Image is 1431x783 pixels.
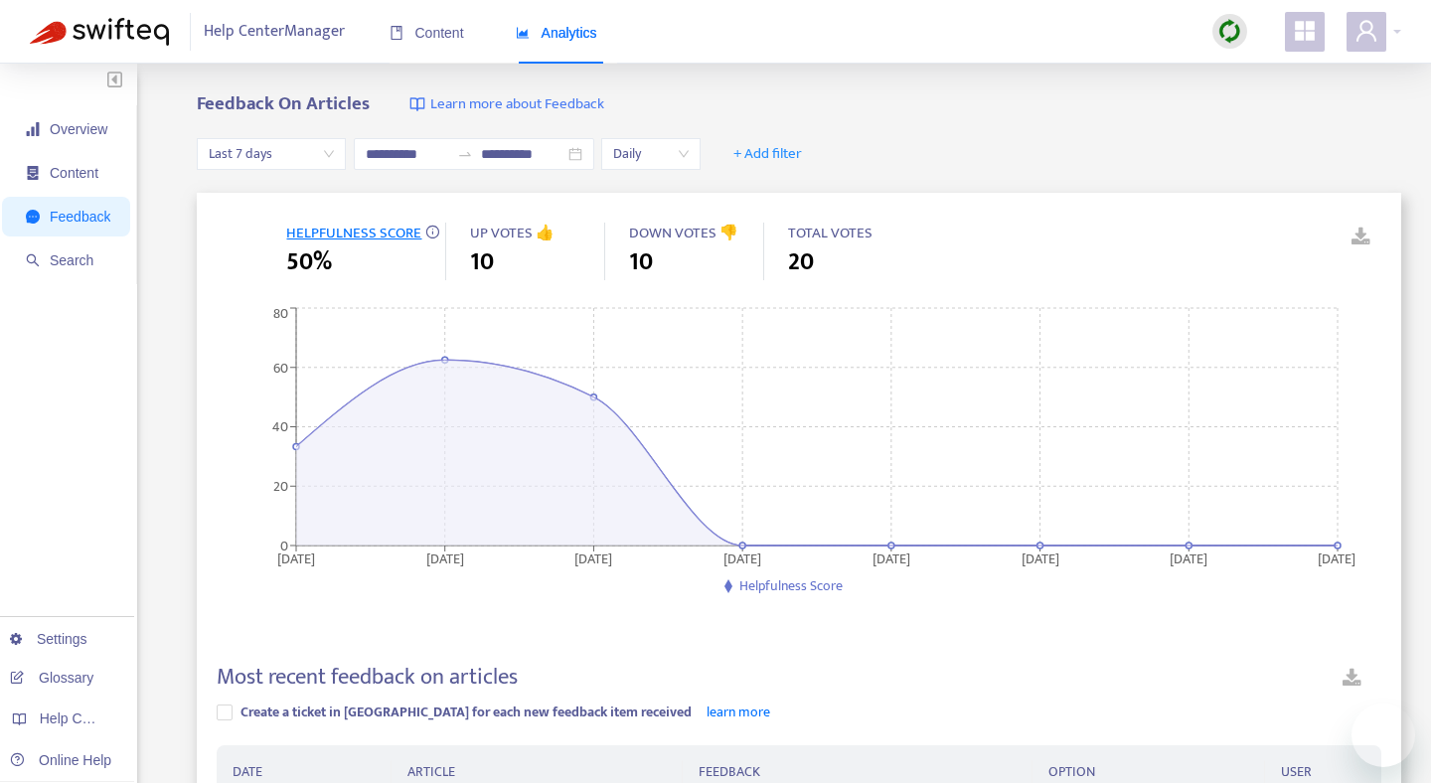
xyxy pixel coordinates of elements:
[613,139,689,169] span: Daily
[50,121,107,137] span: Overview
[1354,19,1378,43] span: user
[30,18,169,46] img: Swifteq
[409,96,425,112] img: image-link
[1217,19,1242,44] img: sync.dc5367851b00ba804db3.png
[739,574,843,597] span: Helpfulness Score
[217,664,518,691] h4: Most recent feedback on articles
[1171,547,1208,569] tspan: [DATE]
[457,146,473,162] span: swap-right
[50,252,93,268] span: Search
[470,221,555,245] span: UP VOTES 👍
[390,25,464,41] span: Content
[426,547,464,569] tspan: [DATE]
[1318,547,1355,569] tspan: [DATE]
[277,547,315,569] tspan: [DATE]
[390,26,403,40] span: book
[788,244,814,280] span: 20
[10,670,93,686] a: Glossary
[204,13,345,51] span: Help Center Manager
[575,547,613,569] tspan: [DATE]
[788,221,873,245] span: TOTAL VOTES
[1293,19,1317,43] span: appstore
[10,631,87,647] a: Settings
[470,244,494,280] span: 10
[197,88,370,119] b: Feedback On Articles
[629,221,738,245] span: DOWN VOTES 👎
[430,93,604,116] span: Learn more about Feedback
[273,475,288,498] tspan: 20
[26,253,40,267] span: search
[286,244,332,280] span: 50%
[1351,704,1415,767] iframe: Button to launch messaging window
[40,710,121,726] span: Help Centers
[718,138,817,170] button: + Add filter
[273,302,288,325] tspan: 80
[50,209,110,225] span: Feedback
[10,752,111,768] a: Online Help
[873,547,910,569] tspan: [DATE]
[26,210,40,224] span: message
[50,165,98,181] span: Content
[1022,547,1059,569] tspan: [DATE]
[272,415,288,438] tspan: 40
[209,139,334,169] span: Last 7 days
[733,142,802,166] span: + Add filter
[516,26,530,40] span: area-chart
[409,93,604,116] a: Learn more about Feedback
[280,534,288,556] tspan: 0
[273,356,288,379] tspan: 60
[724,547,762,569] tspan: [DATE]
[457,146,473,162] span: to
[629,244,653,280] span: 10
[26,122,40,136] span: signal
[286,221,421,245] span: HELPFULNESS SCORE
[240,701,692,723] span: Create a ticket in [GEOGRAPHIC_DATA] for each new feedback item received
[707,701,770,723] a: learn more
[26,166,40,180] span: container
[516,25,597,41] span: Analytics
